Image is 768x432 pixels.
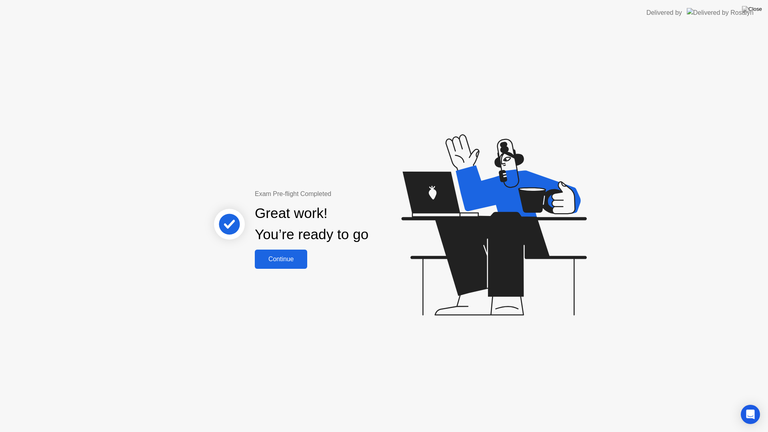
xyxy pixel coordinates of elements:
div: Delivered by [646,8,682,18]
div: Open Intercom Messenger [741,405,760,424]
div: Great work! You’re ready to go [255,203,368,245]
img: Delivered by Rosalyn [687,8,754,17]
img: Close [742,6,762,12]
button: Continue [255,250,307,269]
div: Continue [257,256,305,263]
div: Exam Pre-flight Completed [255,189,420,199]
